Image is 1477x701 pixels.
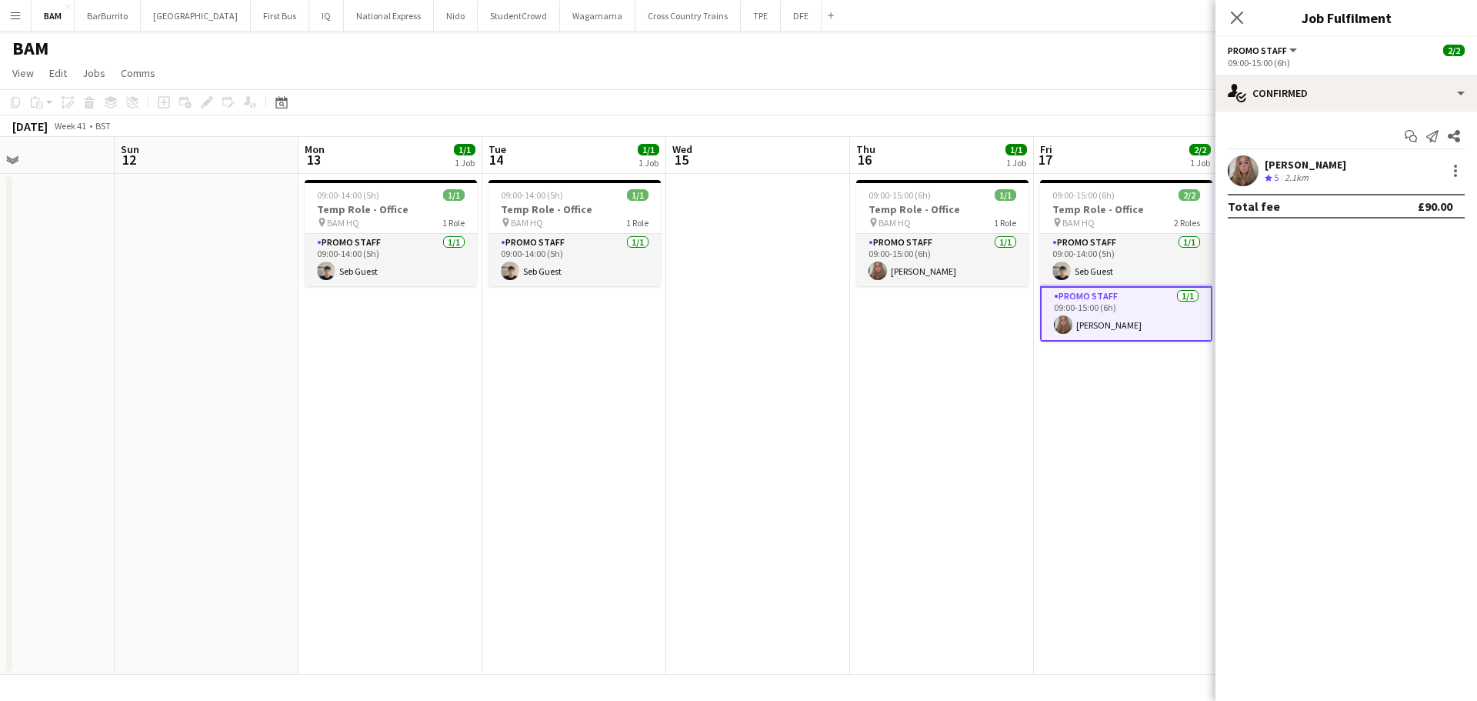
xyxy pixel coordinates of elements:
[327,217,359,229] span: BAM HQ
[1215,75,1477,112] div: Confirmed
[95,120,111,132] div: BST
[454,144,475,155] span: 1/1
[1052,189,1115,201] span: 09:00-15:00 (6h)
[1282,172,1312,185] div: 2.1km
[302,151,325,169] span: 13
[455,157,475,169] div: 1 Job
[1040,142,1052,156] span: Fri
[76,63,112,83] a: Jobs
[1005,144,1027,155] span: 1/1
[1040,202,1212,216] h3: Temp Role - Office
[75,1,141,31] button: BarBurrito
[49,66,67,80] span: Edit
[1062,217,1095,229] span: BAM HQ
[1228,45,1287,56] span: Promo Staff
[478,1,560,31] button: StudentCrowd
[121,66,155,80] span: Comms
[670,151,692,169] span: 15
[12,66,34,80] span: View
[12,37,48,60] h1: BAM
[305,180,477,286] app-job-card: 09:00-14:00 (5h)1/1Temp Role - Office BAM HQ1 RolePromo Staff1/109:00-14:00 (5h)Seb Guest
[443,189,465,201] span: 1/1
[1174,217,1200,229] span: 2 Roles
[442,217,465,229] span: 1 Role
[488,142,506,156] span: Tue
[741,1,781,31] button: TPE
[43,63,73,83] a: Edit
[251,1,309,31] button: First Bus
[994,217,1016,229] span: 1 Role
[32,1,75,31] button: BAM
[305,234,477,286] app-card-role: Promo Staff1/109:00-14:00 (5h)Seb Guest
[856,142,875,156] span: Thu
[115,63,162,83] a: Comms
[121,142,139,156] span: Sun
[856,234,1029,286] app-card-role: Promo Staff1/109:00-15:00 (6h)[PERSON_NAME]
[1040,234,1212,286] app-card-role: Promo Staff1/109:00-14:00 (5h)Seb Guest
[1040,286,1212,342] app-card-role: Promo Staff1/109:00-15:00 (6h)[PERSON_NAME]
[1190,157,1210,169] div: 1 Job
[1006,157,1026,169] div: 1 Job
[995,189,1016,201] span: 1/1
[869,189,931,201] span: 09:00-15:00 (6h)
[560,1,635,31] button: Wagamama
[638,157,658,169] div: 1 Job
[626,217,648,229] span: 1 Role
[1038,151,1052,169] span: 17
[1040,180,1212,342] app-job-card: 09:00-15:00 (6h)2/2Temp Role - Office BAM HQ2 RolesPromo Staff1/109:00-14:00 (5h)Seb GuestPromo S...
[486,151,506,169] span: 14
[879,217,911,229] span: BAM HQ
[856,202,1029,216] h3: Temp Role - Office
[488,234,661,286] app-card-role: Promo Staff1/109:00-14:00 (5h)Seb Guest
[344,1,434,31] button: National Express
[856,180,1029,286] app-job-card: 09:00-15:00 (6h)1/1Temp Role - Office BAM HQ1 RolePromo Staff1/109:00-15:00 (6h)[PERSON_NAME]
[309,1,344,31] button: IQ
[51,120,89,132] span: Week 41
[1228,199,1280,214] div: Total fee
[488,180,661,286] app-job-card: 09:00-14:00 (5h)1/1Temp Role - Office BAM HQ1 RolePromo Staff1/109:00-14:00 (5h)Seb Guest
[317,189,379,201] span: 09:00-14:00 (5h)
[141,1,251,31] button: [GEOGRAPHIC_DATA]
[1189,144,1211,155] span: 2/2
[1443,45,1465,56] span: 2/2
[1228,57,1465,68] div: 09:00-15:00 (6h)
[1179,189,1200,201] span: 2/2
[488,202,661,216] h3: Temp Role - Office
[82,66,105,80] span: Jobs
[672,142,692,156] span: Wed
[1418,199,1452,214] div: £90.00
[434,1,478,31] button: Nido
[6,63,40,83] a: View
[627,189,648,201] span: 1/1
[781,1,822,31] button: DFE
[1215,8,1477,28] h3: Job Fulfilment
[305,142,325,156] span: Mon
[118,151,139,169] span: 12
[12,119,48,134] div: [DATE]
[635,1,741,31] button: Cross Country Trains
[1265,158,1346,172] div: [PERSON_NAME]
[854,151,875,169] span: 16
[511,217,543,229] span: BAM HQ
[638,144,659,155] span: 1/1
[305,202,477,216] h3: Temp Role - Office
[501,189,563,201] span: 09:00-14:00 (5h)
[1228,45,1299,56] button: Promo Staff
[1274,172,1279,183] span: 5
